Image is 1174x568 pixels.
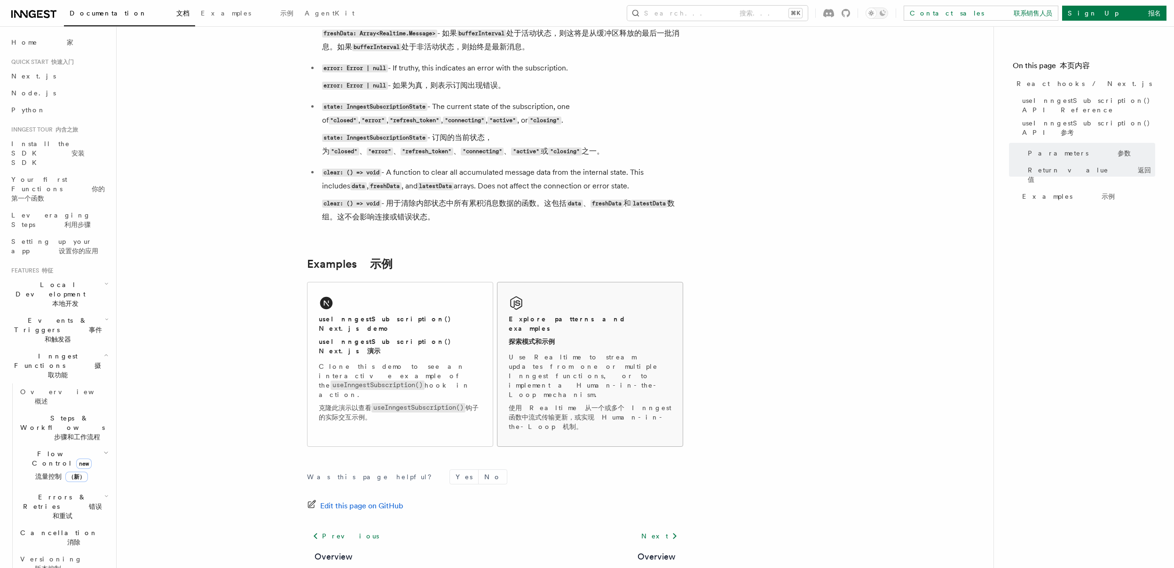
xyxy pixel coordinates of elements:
[1022,119,1150,136] font: useInngestSubscription() API 参考
[8,34,110,51] a: Home 家
[64,3,195,26] a: Documentation 文档
[371,403,465,412] code: useInngestSubscription()
[1060,61,1090,70] font: 本页内容
[322,81,505,90] font: - 如果为真，则表示订阅出现错误。
[479,470,507,484] button: No
[201,9,293,17] span: Examples
[322,134,427,142] code: state: InngestSubscriptionState
[319,62,683,96] li: - If truthy, this indicates an error with the subscription.
[54,433,100,441] font: 步骤和工作流程
[1018,92,1155,145] a: useInngestSubscription() API ReferenceuseInngestSubscription() API 参考
[307,282,493,447] a: useInngestSubscription() Next.js demouseInngestSubscription() Next.js 演示Clone this demo to see an...
[1028,165,1155,184] span: Return value
[305,9,355,17] span: AgentKit
[8,233,110,259] a: Setting up your app 设置你的应用
[331,381,425,389] code: useInngestSubscription()
[322,29,679,51] font: - 如果 处于活动状态，则这将是从缓冲区释放的最后一批消息。如果 处于非活动状态，则始终是最新消息。
[11,89,56,97] span: Node.js
[638,550,676,563] a: Overview
[176,9,189,17] font: 文档
[352,43,402,51] code: bufferInterval
[509,314,671,350] h2: Explore patterns and examples
[11,72,56,80] span: Next.js
[59,247,98,255] font: 设置你的应用
[11,238,98,255] span: Setting up your app
[64,221,91,228] font: 利用步骤
[11,106,46,114] span: Python
[320,499,403,513] span: Edit this page on GitHub
[1013,75,1155,92] a: React hooks / Next.js
[367,148,393,156] code: "error"
[8,348,110,383] button: Inngest Functions 摄取功能
[1016,79,1152,88] span: React hooks / Next.js
[528,117,561,124] code: "closing"
[370,257,393,271] font: 示例
[8,171,110,207] a: Your first Functions 你的第一个函数
[329,117,358,124] code: "closed"
[11,38,73,47] span: Home
[1102,193,1115,200] font: 示例
[319,362,481,426] p: Clone this demo to see an interactive example of the hook in action.
[8,280,104,308] span: Local Development
[322,103,427,111] code: state: InngestSubscriptionState
[511,148,541,156] code: "active"
[866,8,888,19] button: Toggle dark mode
[740,9,775,17] font: 搜索...
[65,472,88,482] span: （新）
[330,148,359,156] code: "closed"
[299,3,360,25] a: AgentKit
[11,211,91,228] span: Leveraging Steps
[548,148,581,156] code: "closing"
[8,267,53,274] span: Features
[461,148,504,156] code: "connecting"
[322,82,388,90] code: error: Error | null
[307,257,393,271] a: Examples 示例
[52,300,79,307] font: 本地开发
[16,449,103,485] span: Flow Control
[315,550,353,563] a: Overview
[16,528,112,547] span: Cancellation
[280,9,293,17] font: 示例
[20,388,132,405] span: Overview
[16,492,104,521] span: Errors & Retries
[627,6,808,21] button: Search... 搜索...⌘K
[457,30,506,38] code: bufferInterval
[16,489,110,524] button: Errors & Retries 错误和重试
[1014,9,1052,17] font: 联系销售人员
[350,182,367,190] code: data
[509,404,671,430] font: 使用 Realtime 从一个或多个 Inngest 函数中流式传输更新，或实现 Human-in-the-Loop 机制。
[1022,96,1155,141] span: useInngestSubscription() API Reference
[11,140,85,166] span: Install the SDK
[322,169,381,177] code: clear: () => void
[1062,6,1166,21] a: Sign Up 报名
[8,312,110,348] button: Events & Triggers 事件和触发器
[51,59,74,65] font: 快速入门
[8,68,110,85] a: Next.js
[16,524,110,551] button: Cancellation 消除
[11,176,105,202] span: Your first Functions
[789,8,802,18] kbd: ⌘K
[567,200,583,208] code: data
[8,351,104,380] span: Inngest Functions
[509,338,555,345] font: 探索模式和示例
[8,135,110,171] a: Install the SDK 安装 SDK
[35,473,88,480] font: 流量控制
[195,3,299,25] a: Examples 示例
[360,117,386,124] code: "error"
[319,166,683,227] li: - A function to clear all accumulated message data from the internal state. This includes , , and...
[319,403,479,420] font: 克隆此演示以查看 钩子的实际交互示例。
[591,200,623,208] code: freshData
[631,200,667,208] code: latestData
[1148,9,1161,17] font: 报名
[67,538,80,546] font: 消除
[904,6,1058,21] a: Contact sales 联系销售人员
[16,410,110,445] button: Steps & Workflows 步骤和工作流程
[369,182,402,190] code: freshData
[497,282,683,447] a: Explore patterns and examples探索模式和示例Use Realtime to stream updates from one or multiple Inngest f...
[307,472,438,482] p: Was this page helpful?
[8,207,110,233] a: Leveraging Steps 利用步骤
[76,459,92,469] span: new
[67,39,73,46] font: 家
[55,126,78,133] font: 内含之旅
[322,30,437,38] code: freshData: Array<Realtime.Message>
